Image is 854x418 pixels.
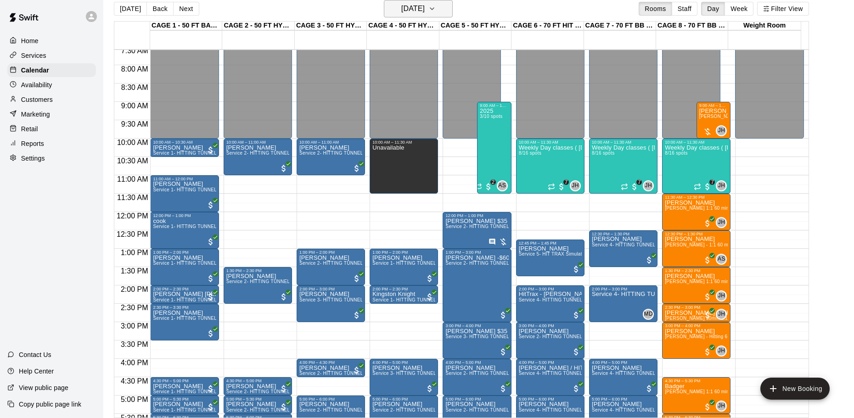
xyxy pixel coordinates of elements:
[709,179,715,185] span: 7
[563,179,569,185] span: 7
[21,95,53,104] p: Customers
[150,175,219,212] div: 11:00 AM – 12:00 PM: Tanner Kahl
[665,150,687,156] span: 8/16 spots filled
[760,378,830,400] button: add
[206,292,215,301] span: All customers have paid
[716,125,727,136] div: John Havird
[443,322,511,359] div: 3:00 PM – 4:00 PM: Tom $35
[703,219,712,228] span: All customers have paid
[445,397,508,401] div: 5:00 PM – 6:00 PM
[279,402,288,412] span: All customers have paid
[7,137,96,150] a: Reports
[118,396,151,403] span: 5:00 PM
[519,334,635,339] span: Service 2- HITTING TUNNEL RENTAL - 50ft Baseball
[718,255,725,264] span: AS
[150,212,219,249] div: 12:00 PM – 1:00 PM: cook
[665,206,766,211] span: [PERSON_NAME] 1:1 60 min. pitching Lesson
[299,407,416,412] span: Service 2- HITTING TUNNEL RENTAL - 50ft Baseball
[425,274,434,283] span: All customers have paid
[445,360,508,365] div: 4:00 PM – 5:00 PM
[592,371,708,376] span: Service 4- HITTING TUNNEL RENTAL - 70ft Baseball
[645,256,654,265] span: All customers have paid
[299,140,362,145] div: 10:00 AM – 11:00 AM
[480,114,502,119] span: 3/10 spots filled
[153,379,216,383] div: 4:30 PM – 5:00 PM
[21,139,44,148] p: Reports
[115,139,151,146] span: 10:00 AM
[443,249,511,322] div: 1:00 PM – 3:00 PM: Tom -$60
[7,78,96,92] div: Availability
[118,249,151,256] span: 1:00 PM
[19,383,68,392] p: View public page
[299,371,416,376] span: Service 2- HITTING TUNNEL RENTAL - 50ft Baseball
[499,311,508,320] span: All customers have paid
[153,261,321,266] span: Service 1- HITTING TUNNEL RENTAL - 50ft Baseball w/ Auto/Manual Feeder
[206,329,215,338] span: All customers have paid
[719,290,727,301] span: John Havird
[7,122,96,136] a: Retail
[716,217,727,228] div: John Havird
[699,103,728,108] div: 9:00 AM – 10:00 AM
[372,261,541,266] span: Service 1- HITTING TUNNEL RENTAL - 50ft Baseball w/ Auto/Manual Feeder
[115,194,151,201] span: 11:30 AM
[226,389,343,394] span: Service 2- HITTING TUNNEL RENTAL - 50ft Baseball
[150,304,219,340] div: 2:30 PM – 3:30 PM: Aidric Knechtel
[499,347,508,357] span: All customers have paid
[716,401,727,412] div: John Havird
[222,22,294,30] div: CAGE 2 - 50 FT HYBRID BB/SB
[497,180,508,191] div: Allie Skaggs
[115,175,151,183] span: 11:00 AM
[119,120,151,128] span: 9:30 AM
[299,250,362,255] div: 1:00 PM – 2:00 PM
[370,249,438,285] div: 1:00 PM – 2:00 PM: Chase Nielsen
[21,80,52,89] p: Availability
[299,150,416,156] span: Service 2- HITTING TUNNEL RENTAL - 50ft Baseball
[516,359,584,396] div: 4:00 PM – 5:00 PM: M. Acquisto / HITtrax
[119,84,151,91] span: 8:30 AM
[718,310,725,319] span: JH
[153,389,321,394] span: Service 1- HITTING TUNNEL RENTAL - 50ft Baseball w/ Auto/Manual Feeder
[716,290,727,301] div: John Havird
[716,309,727,320] div: John Havird
[572,181,579,190] span: JH
[153,177,216,181] div: 11:00 AM – 12:00 PM
[662,139,730,194] div: 10:00 AM – 11:30 AM: Weekly Day classes ( Monday,Wednesday,Friday ) 10:00-11:30 ( monthly package...
[372,371,487,376] span: Service 3- HITTING TUNNEL RENTAL - 50ft Softball
[519,140,582,145] div: 10:00 AM – 11:30 AM
[226,397,289,401] div: 5:00 PM – 5:30 PM
[665,232,728,236] div: 12:30 PM – 1:30 PM
[703,311,712,320] span: All customers have paid
[519,150,541,156] span: 8/16 spots filled
[662,304,730,322] div: 2:30 PM – 3:00 PM: Connor Pichette
[443,212,511,249] div: 12:00 PM – 1:00 PM: TOM $35
[716,346,727,357] div: John Havird
[279,164,288,173] span: All customers have paid
[118,285,151,293] span: 2:00 PM
[662,194,730,230] div: 11:30 AM – 12:30 PM: John Havird 1:1 60 min. pitching Lesson
[636,179,642,185] span: 7
[224,396,292,414] div: 5:00 PM – 5:30 PM: Antonio Rodriguez
[299,287,362,291] div: 2:00 PM – 3:00 PM
[226,150,343,156] span: Service 2- HITTING TUNNEL RENTAL - 50ft Baseball
[665,195,728,200] div: 11:30 AM – 12:30 PM
[639,2,672,16] button: Rooms
[757,2,809,16] button: Filter View
[645,384,654,393] span: All customers have paid
[352,366,361,375] span: All customers have paid
[153,297,321,302] span: Service 1- HITTING TUNNEL RENTAL - 50ft Baseball w/ Auto/Manual Feeder
[445,334,560,339] span: Service 3- HITTING TUNNEL RENTAL - 50ft Softball
[114,230,150,238] span: 12:30 PM
[716,254,727,265] div: Anthony Slama
[716,180,727,191] div: John Havird
[519,397,582,401] div: 5:00 PM – 6:00 PM
[516,240,584,276] div: 12:45 PM – 1:45 PM: Service 5- HIT TRAX Simulation Tunnel
[718,218,725,227] span: JH
[719,254,727,265] span: Anthony Slama
[7,93,96,106] div: Customers
[153,224,321,229] span: Service 1- HITTING TUNNEL RENTAL - 50ft Baseball w/ Auto/Manual Feeder
[699,114,800,119] span: [PERSON_NAME] 1:1 60 min. pitching Lesson
[150,396,219,414] div: 5:00 PM – 5:30 PM: Adam Graving
[153,250,216,255] div: 1:00 PM – 2:00 PM
[662,230,730,267] div: 12:30 PM – 1:30 PM: Jaidan Jordan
